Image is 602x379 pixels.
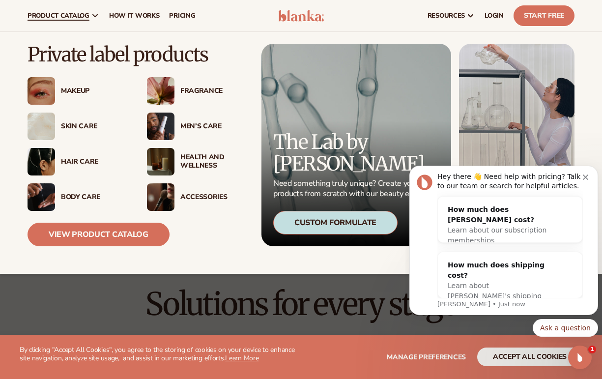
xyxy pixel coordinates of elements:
[147,77,247,105] a: Pink blooming flower. Fragrance
[109,12,160,20] span: How It Works
[485,12,504,20] span: LOGIN
[225,353,258,363] a: Learn More
[147,183,247,211] a: Female with makeup brush. Accessories
[278,10,324,22] img: logo
[180,122,247,131] div: Men’s Care
[477,348,582,366] button: accept all cookies
[273,178,438,199] p: Need something truly unique? Create your own products from scratch with our beauty experts.
[147,77,174,105] img: Pink blooming flower.
[28,77,127,105] a: Female with glitter eye makeup. Makeup
[61,87,127,95] div: Makeup
[405,157,602,343] iframe: Intercom notifications message
[61,193,127,202] div: Body Care
[61,158,127,166] div: Hair Care
[459,44,574,246] img: Female in lab with equipment.
[147,183,174,211] img: Female with makeup brush.
[28,183,55,211] img: Male hand applying moisturizer.
[28,183,127,211] a: Male hand applying moisturizer. Body Care
[428,12,465,20] span: resources
[180,87,247,95] div: Fragrance
[28,77,55,105] img: Female with glitter eye makeup.
[273,131,438,175] p: The Lab by [PERSON_NAME]
[147,113,174,140] img: Male holding moisturizer bottle.
[169,12,195,20] span: pricing
[387,348,466,366] button: Manage preferences
[568,346,592,369] iframe: Intercom live chat
[180,153,247,170] div: Health And Wellness
[180,193,247,202] div: Accessories
[147,148,174,175] img: Candles and incense on table.
[261,44,451,246] a: Microscopic product formula. The Lab by [PERSON_NAME] Need something truly unique? Create your ow...
[61,122,127,131] div: Skin Care
[28,113,55,140] img: Cream moisturizer swatch.
[147,148,247,175] a: Candles and incense on table. Health And Wellness
[28,148,55,175] img: Female hair pulled back with clips.
[28,44,247,65] p: Private label products
[273,211,398,234] div: Custom Formulate
[20,346,301,363] p: By clicking "Accept All Cookies", you agree to the storing of cookies on your device to enhance s...
[28,113,127,140] a: Cream moisturizer swatch. Skin Care
[28,148,127,175] a: Female hair pulled back with clips. Hair Care
[588,346,596,353] span: 1
[28,223,170,246] a: View Product Catalog
[514,5,574,26] a: Start Free
[387,352,466,362] span: Manage preferences
[147,113,247,140] a: Male holding moisturizer bottle. Men’s Care
[28,12,89,20] span: product catalog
